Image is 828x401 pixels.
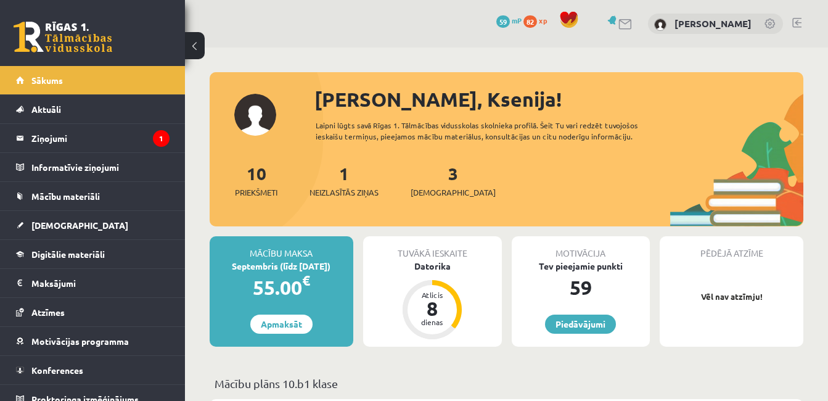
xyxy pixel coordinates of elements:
[414,291,451,299] div: Atlicis
[235,186,277,199] span: Priekšmeti
[314,85,803,114] div: [PERSON_NAME], Ksenija!
[235,162,277,199] a: 10Priekšmeti
[16,153,170,181] a: Informatīvie ziņojumi
[523,15,537,28] span: 82
[512,15,522,25] span: mP
[545,315,616,334] a: Piedāvājumi
[309,186,379,199] span: Neizlasītās ziņas
[302,271,310,289] span: €
[674,17,752,30] a: [PERSON_NAME]
[210,260,353,273] div: Septembris (līdz [DATE])
[14,22,112,52] a: Rīgas 1. Tālmācības vidusskola
[31,104,61,115] span: Aktuāli
[16,240,170,268] a: Digitālie materiāli
[31,191,100,202] span: Mācību materiāli
[496,15,510,28] span: 59
[250,315,313,334] a: Apmaksāt
[660,236,803,260] div: Pēdējā atzīme
[31,269,170,297] legend: Maksājumi
[512,260,650,273] div: Tev pieejamie punkti
[31,75,63,86] span: Sākums
[31,336,129,347] span: Motivācijas programma
[16,211,170,239] a: [DEMOGRAPHIC_DATA]
[16,66,170,94] a: Sākums
[16,327,170,355] a: Motivācijas programma
[31,220,128,231] span: [DEMOGRAPHIC_DATA]
[363,260,502,341] a: Datorika Atlicis 8 dienas
[31,124,170,152] legend: Ziņojumi
[654,19,666,31] img: Ksenija Alne
[309,162,379,199] a: 1Neizlasītās ziņas
[414,299,451,318] div: 8
[316,120,672,142] div: Laipni lūgts savā Rīgas 1. Tālmācības vidusskolas skolnieka profilā. Šeit Tu vari redzēt tuvojošo...
[31,153,170,181] legend: Informatīvie ziņojumi
[210,273,353,302] div: 55.00
[16,356,170,384] a: Konferences
[363,236,502,260] div: Tuvākā ieskaite
[411,162,496,199] a: 3[DEMOGRAPHIC_DATA]
[512,273,650,302] div: 59
[523,15,553,25] a: 82 xp
[31,365,83,376] span: Konferences
[414,318,451,326] div: dienas
[16,298,170,326] a: Atzīmes
[496,15,522,25] a: 59 mP
[411,186,496,199] span: [DEMOGRAPHIC_DATA]
[210,236,353,260] div: Mācību maksa
[16,182,170,210] a: Mācību materiāli
[215,375,798,392] p: Mācību plāns 10.b1 klase
[153,130,170,147] i: 1
[31,249,105,260] span: Digitālie materiāli
[16,95,170,123] a: Aktuāli
[16,269,170,297] a: Maksājumi
[31,307,65,318] span: Atzīmes
[539,15,547,25] span: xp
[512,236,650,260] div: Motivācija
[363,260,502,273] div: Datorika
[666,291,797,303] p: Vēl nav atzīmju!
[16,124,170,152] a: Ziņojumi1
